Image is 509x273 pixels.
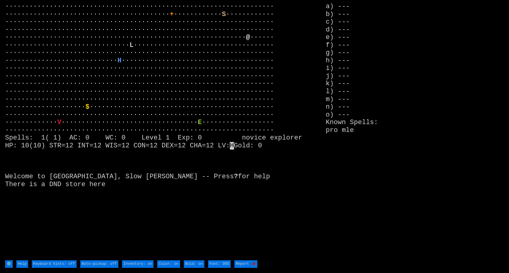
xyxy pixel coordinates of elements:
[326,3,504,259] stats: a) --- b) --- c) --- d) --- e) --- f) --- g) --- h) --- i) --- j) --- k) --- l) --- m) --- n) ---...
[117,57,121,64] font: H
[16,260,28,268] input: Help
[122,260,154,268] input: Inventory: on
[222,11,226,18] font: S
[170,11,174,18] font: +
[32,260,77,268] input: Keyboard hints: off
[5,260,13,268] input: ⚙️
[157,260,180,268] input: Color: on
[208,260,231,268] input: Font: DOS
[57,119,61,126] font: V
[234,173,238,180] b: ?
[198,119,202,126] font: E
[130,41,134,49] font: L
[80,260,118,268] input: Auto-pickup: off
[230,142,234,150] mark: H
[5,3,326,259] larn: ··································································· ·····························...
[246,34,250,41] font: @
[85,103,89,111] font: $
[234,260,257,268] input: Report 🐞
[184,260,204,268] input: Bold: on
